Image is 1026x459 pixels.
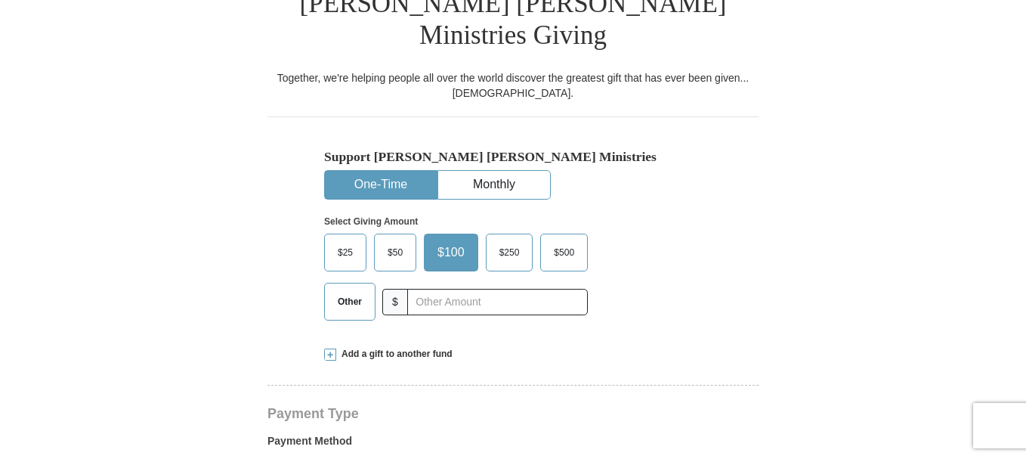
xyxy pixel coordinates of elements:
[492,241,527,264] span: $250
[430,241,472,264] span: $100
[324,149,702,165] h5: Support [PERSON_NAME] [PERSON_NAME] Ministries
[438,171,550,199] button: Monthly
[324,216,418,227] strong: Select Giving Amount
[407,289,588,315] input: Other Amount
[267,433,759,456] label: Payment Method
[382,289,408,315] span: $
[325,171,437,199] button: One-Time
[380,241,410,264] span: $50
[546,241,582,264] span: $500
[330,290,369,313] span: Other
[336,348,453,361] span: Add a gift to another fund
[267,408,759,420] h4: Payment Type
[267,70,759,101] div: Together, we're helping people all over the world discover the greatest gift that has ever been g...
[330,241,360,264] span: $25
